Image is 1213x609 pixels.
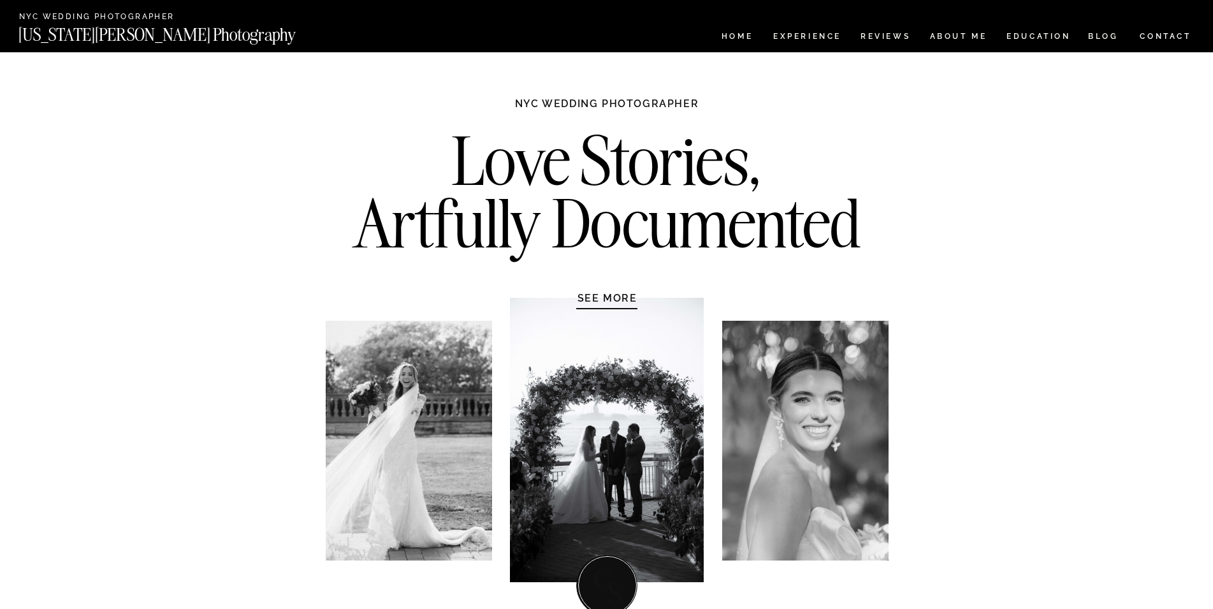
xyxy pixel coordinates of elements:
[1088,33,1119,43] a: BLOG
[773,33,840,43] a: Experience
[19,13,211,22] a: NYC Wedding Photographer
[861,33,908,43] a: REVIEWS
[340,129,875,263] h2: Love Stories, Artfully Documented
[1139,29,1192,43] a: CONTACT
[719,33,755,43] a: HOME
[488,97,727,122] h1: NYC WEDDING PHOTOGRAPHER
[18,26,338,37] a: [US_STATE][PERSON_NAME] Photography
[547,291,668,304] a: SEE MORE
[1005,33,1072,43] a: EDUCATION
[929,33,987,43] a: ABOUT ME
